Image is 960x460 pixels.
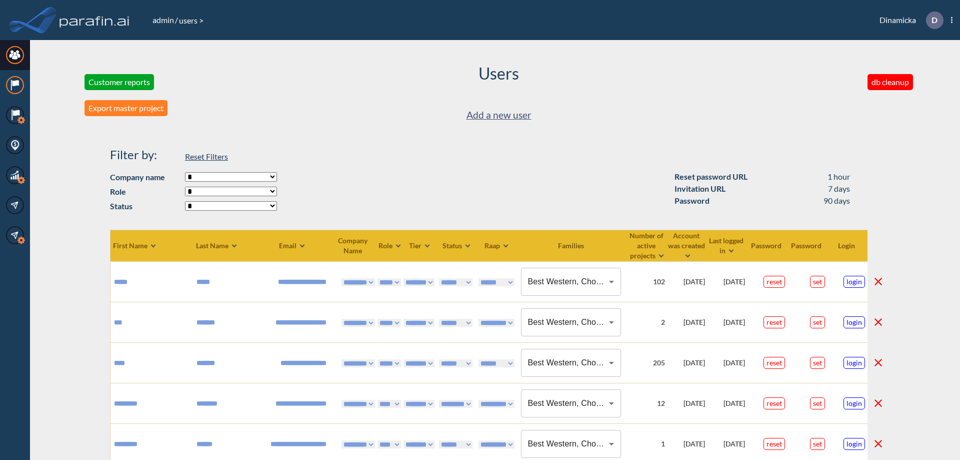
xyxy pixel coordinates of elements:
button: delete line [872,397,884,409]
th: Password [747,230,787,261]
button: login [843,397,865,409]
td: 102 [627,261,667,302]
div: Password [674,195,709,207]
th: Families [517,230,627,261]
td: [DATE] [667,302,707,342]
div: 90 days [823,195,850,207]
div: Best Western, Choice, G6 Hospitality, Hilton, Hyatt, IHG, Marriott, [GEOGRAPHIC_DATA] [521,430,621,458]
button: reset [763,316,785,328]
button: reset [763,357,785,369]
td: 2 [627,302,667,342]
strong: Status [110,200,180,212]
td: [DATE] [707,261,747,302]
button: login [843,438,865,450]
div: Dinamicka [864,12,952,29]
button: Export master project [84,100,167,116]
td: [DATE] [707,342,747,383]
button: set [810,316,825,328]
div: Reset password URL [674,171,747,183]
strong: Role [110,186,180,198]
th: Number of active projects [627,230,667,261]
td: [DATE] [707,383,747,423]
p: D [931,16,937,25]
th: First Name [110,230,195,261]
div: Best Western, Choice, G6 Hospitality, Hilton, Hyatt, IHG, Marriott, [GEOGRAPHIC_DATA], [GEOGRAPHI... [521,308,621,336]
th: Tier [403,230,437,261]
button: delete line [872,275,884,288]
th: Company Name [330,230,377,261]
a: Add a new user [466,107,531,124]
img: logo [57,10,131,30]
th: Status [437,230,477,261]
a: admin [151,15,175,25]
th: Last logged in [707,230,747,261]
th: Account was created [667,230,707,261]
td: 12 [627,383,667,423]
td: [DATE] [667,261,707,302]
th: Role [377,230,403,261]
td: [DATE] [707,302,747,342]
strong: Company name [110,171,180,183]
button: reset [763,438,785,450]
div: 1 hour [827,171,850,183]
button: reset [763,276,785,288]
th: Login [827,230,867,261]
td: [DATE] [667,342,707,383]
button: login [843,357,865,369]
h4: Filter by: [110,148,180,162]
button: Customer reports [84,74,154,90]
button: login [843,316,865,328]
button: login [843,276,865,288]
span: users > [178,16,204,25]
button: set [810,276,825,288]
th: Password [787,230,827,261]
div: Best Western, Choice, IHG, Wyndham, G6 Hospitality, Hilton, Hyatt, [GEOGRAPHIC_DATA], Starbucks, ... [521,349,621,377]
th: Last Name [195,230,255,261]
th: Email [255,230,330,261]
button: set [810,357,825,369]
span: Reset Filters [185,152,228,161]
h2: Users [478,64,519,83]
button: reset [763,397,785,409]
td: [DATE] [667,383,707,423]
li: / [151,14,178,26]
button: delete line [872,356,884,369]
button: set [810,438,825,450]
div: Invitation URL [674,183,725,195]
button: set [810,397,825,409]
button: delete line [872,437,884,450]
div: Best Western, Choice, G6 Hospitality, Hilton, Hyatt, IHG, Marriott, [GEOGRAPHIC_DATA] [521,389,621,417]
div: 7 days [828,183,850,195]
td: 205 [627,342,667,383]
button: db cleanup [867,74,913,90]
th: Raap [477,230,517,261]
button: delete line [872,316,884,328]
div: Best Western, Choice, G6 Hospitality, Hyatt, Marriott, [GEOGRAPHIC_DATA], IHG, [GEOGRAPHIC_DATA],... [521,268,621,296]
